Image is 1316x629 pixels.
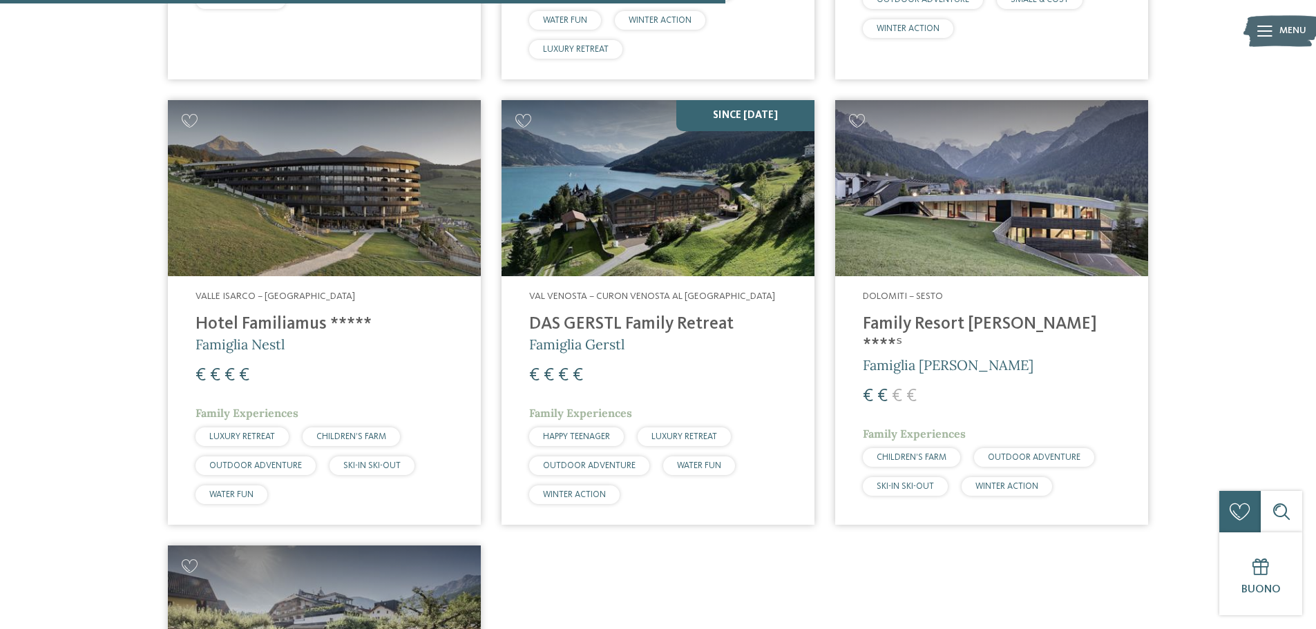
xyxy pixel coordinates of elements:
[863,427,966,441] span: Family Experiences
[543,461,636,470] span: OUTDOOR ADVENTURE
[543,490,606,499] span: WINTER ACTION
[196,291,355,301] span: Valle Isarco – [GEOGRAPHIC_DATA]
[677,461,721,470] span: WATER FUN
[225,367,235,385] span: €
[316,432,386,441] span: CHILDREN’S FARM
[835,100,1148,276] img: Family Resort Rainer ****ˢ
[210,367,220,385] span: €
[975,482,1038,491] span: WINTER ACTION
[168,100,481,525] a: Cercate un hotel per famiglie? Qui troverete solo i migliori! Valle Isarco – [GEOGRAPHIC_DATA] Ho...
[988,453,1080,462] span: OUTDOOR ADVENTURE
[502,100,814,276] img: Cercate un hotel per famiglie? Qui troverete solo i migliori!
[558,367,569,385] span: €
[239,367,249,385] span: €
[543,432,610,441] span: HAPPY TEENAGER
[209,432,275,441] span: LUXURY RETREAT
[343,461,401,470] span: SKI-IN SKI-OUT
[877,453,946,462] span: CHILDREN’S FARM
[529,291,775,301] span: Val Venosta – Curon Venosta al [GEOGRAPHIC_DATA]
[877,482,934,491] span: SKI-IN SKI-OUT
[863,387,873,405] span: €
[892,387,902,405] span: €
[502,100,814,525] a: Cercate un hotel per famiglie? Qui troverete solo i migliori! SINCE [DATE] Val Venosta – Curon Ve...
[543,16,587,25] span: WATER FUN
[863,314,1120,356] h4: Family Resort [PERSON_NAME] ****ˢ
[835,100,1148,525] a: Cercate un hotel per famiglie? Qui troverete solo i migliori! Dolomiti – Sesto Family Resort [PER...
[196,406,298,420] span: Family Experiences
[877,387,888,405] span: €
[863,356,1033,374] span: Famiglia [PERSON_NAME]
[196,336,285,353] span: Famiglia Nestl
[209,490,254,499] span: WATER FUN
[877,24,940,33] span: WINTER ACTION
[573,367,583,385] span: €
[209,461,302,470] span: OUTDOOR ADVENTURE
[168,100,481,276] img: Cercate un hotel per famiglie? Qui troverete solo i migliori!
[196,367,206,385] span: €
[1241,584,1281,595] span: Buono
[529,314,787,335] h4: DAS GERSTL Family Retreat
[529,406,632,420] span: Family Experiences
[906,387,917,405] span: €
[529,367,540,385] span: €
[1219,532,1302,615] a: Buono
[863,291,943,301] span: Dolomiti – Sesto
[529,336,624,353] span: Famiglia Gerstl
[544,367,554,385] span: €
[651,432,717,441] span: LUXURY RETREAT
[629,16,692,25] span: WINTER ACTION
[543,45,609,54] span: LUXURY RETREAT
